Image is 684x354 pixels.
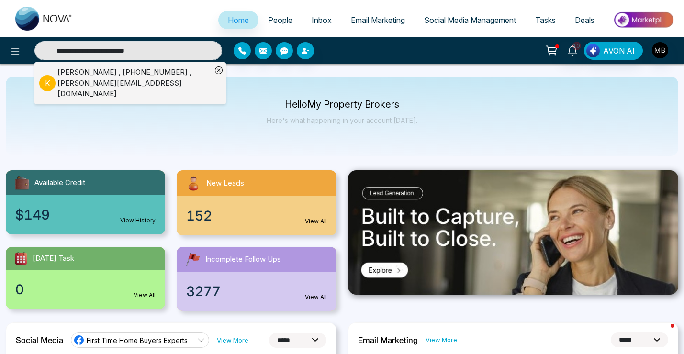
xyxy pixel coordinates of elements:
img: availableCredit.svg [13,174,31,191]
span: 152 [186,206,212,226]
span: 3277 [186,281,221,301]
img: Nova CRM Logo [15,7,73,31]
span: New Leads [206,178,244,189]
a: Incomplete Follow Ups3277View All [171,247,342,311]
span: People [268,15,292,25]
iframe: Intercom live chat [651,321,674,344]
a: View History [120,216,156,225]
span: Incomplete Follow Ups [205,254,281,265]
span: Inbox [312,15,332,25]
span: Social Media Management [424,15,516,25]
span: AVON AI [603,45,635,56]
span: 0 [15,279,24,299]
a: Deals [565,11,604,29]
span: Deals [575,15,594,25]
p: K [39,75,56,91]
p: Hello My Property Brokers [267,100,417,109]
img: Market-place.gif [609,9,678,31]
a: 10+ [561,42,584,58]
span: $149 [15,205,50,225]
img: newLeads.svg [184,174,202,192]
a: View All [305,293,327,301]
h2: Social Media [16,335,63,345]
span: [DATE] Task [33,253,74,264]
h2: Email Marketing [358,335,418,345]
a: View All [134,291,156,299]
span: Email Marketing [351,15,405,25]
button: AVON AI [584,42,643,60]
a: Email Marketing [341,11,415,29]
a: Social Media Management [415,11,526,29]
span: Home [228,15,249,25]
a: View More [217,336,248,345]
a: Tasks [526,11,565,29]
a: View More [426,335,457,344]
a: Home [218,11,258,29]
a: Inbox [302,11,341,29]
img: Lead Flow [586,44,600,57]
span: First Time Home Buyers Experts [87,336,188,345]
img: . [348,170,679,295]
img: followUps.svg [184,251,202,268]
span: Available Credit [34,177,85,188]
a: View All [305,217,327,226]
div: [PERSON_NAME] , [PHONE_NUMBER] , [PERSON_NAME][EMAIL_ADDRESS][DOMAIN_NAME] [57,67,212,100]
img: User Avatar [652,42,668,58]
p: Here's what happening in your account [DATE]. [267,116,417,124]
a: People [258,11,302,29]
img: todayTask.svg [13,251,29,266]
span: Tasks [535,15,556,25]
a: New Leads152View All [171,170,342,235]
span: 10+ [572,42,581,50]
